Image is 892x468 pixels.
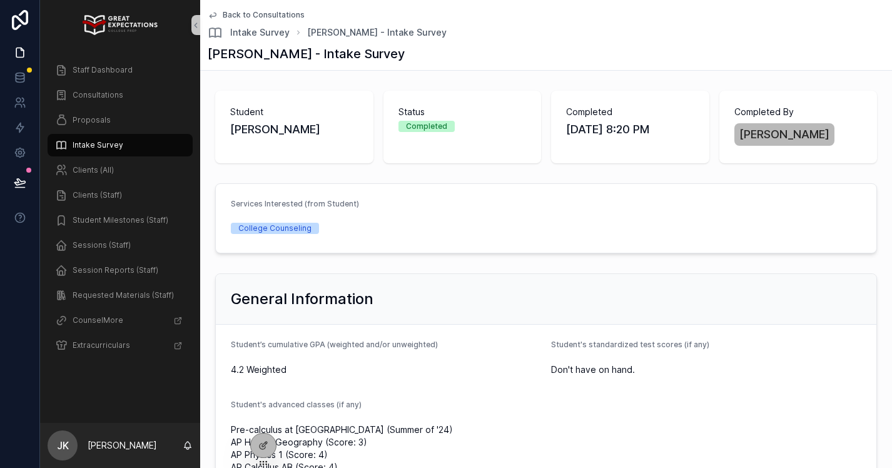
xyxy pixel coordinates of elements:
span: Student [230,106,358,118]
img: App logo [83,15,157,35]
span: Sessions (Staff) [73,240,131,250]
div: scrollable content [40,50,200,373]
h1: [PERSON_NAME] - Intake Survey [208,45,405,63]
span: Status [398,106,527,118]
a: Proposals [48,109,193,131]
div: Completed [406,121,447,132]
span: [DATE] 8:20 PM [566,121,694,138]
span: Student's advanced classes (if any) [231,400,362,409]
a: Staff Dashboard [48,59,193,81]
span: Requested Materials (Staff) [73,290,174,300]
span: Intake Survey [73,140,123,150]
a: Clients (Staff) [48,184,193,206]
span: [PERSON_NAME] [739,126,829,143]
p: [PERSON_NAME] [88,439,157,452]
span: Proposals [73,115,111,125]
span: Completed [566,106,694,118]
span: Services Interested (from Student) [231,199,359,208]
a: Clients (All) [48,159,193,181]
a: [PERSON_NAME] [734,123,834,146]
span: Completed By [734,106,863,118]
span: Back to Consultations [223,10,305,20]
a: Student Milestones (Staff) [48,209,193,231]
a: [PERSON_NAME] - Intake Survey [307,26,447,39]
a: Consultations [48,84,193,106]
span: JK [57,438,69,453]
span: Student’s cumulative GPA (weighted and/or unweighted) [231,340,438,349]
a: CounselMore [48,309,193,332]
span: Consultations [73,90,123,100]
a: Session Reports (Staff) [48,259,193,282]
a: Sessions (Staff) [48,234,193,257]
div: College Counseling [238,223,312,234]
a: Requested Materials (Staff) [48,284,193,307]
a: Intake Survey [208,25,290,40]
span: CounselMore [73,315,123,325]
span: Student Milestones (Staff) [73,215,168,225]
a: Intake Survey [48,134,193,156]
span: Student's standardized test scores (if any) [551,340,709,349]
span: Don't have on hand. [551,364,861,376]
a: Back to Consultations [208,10,305,20]
span: Clients (All) [73,165,114,175]
span: Clients (Staff) [73,190,122,200]
span: Extracurriculars [73,340,130,350]
span: Intake Survey [230,26,290,39]
span: Staff Dashboard [73,65,133,75]
a: Extracurriculars [48,334,193,357]
span: [PERSON_NAME] [230,121,358,138]
h2: General Information [231,289,373,309]
span: Session Reports (Staff) [73,265,158,275]
span: 4.2 Weighted [231,364,541,376]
